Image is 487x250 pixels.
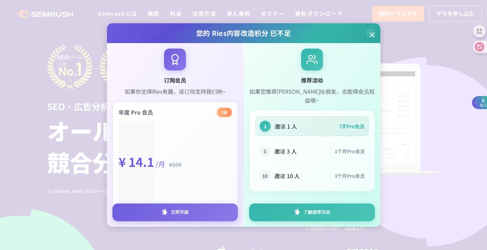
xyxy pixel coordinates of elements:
div: 1 [260,121,271,132]
button: 了解推荐活动 [249,203,375,221]
span: 7天Pro会员 [339,122,364,130]
h2: 您的 Ries内容改造积分 已不足 [112,29,375,38]
p: 如果你觉得Ries有趣，请订阅支持我们哟~ [112,87,238,96]
button: 立即升级 [112,203,238,221]
span: 7折 [217,108,232,117]
span: 邀请 10 人 [274,172,300,181]
span: 邀请 3 人 [274,147,297,156]
span: 邀请 1 人 [275,122,297,131]
span: 年度 Pro 会员 [119,108,153,117]
span: 1个月Pro会员 [335,147,365,155]
div: 10 [259,170,270,181]
button: I0输入 [472,96,487,109]
h3: 推荐活动 [249,76,375,85]
span: ¥ 14.1 [119,121,154,202]
h3: 订阅会员 [112,76,238,85]
span: /月 [155,159,165,170]
span: 3个月Pro会员 [335,172,365,180]
span: ¥169 [169,160,181,169]
p: 如果您推荐[PERSON_NAME]给朋友，也能得会员权益哦~ [249,87,375,105]
div: 3 [259,146,270,157]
